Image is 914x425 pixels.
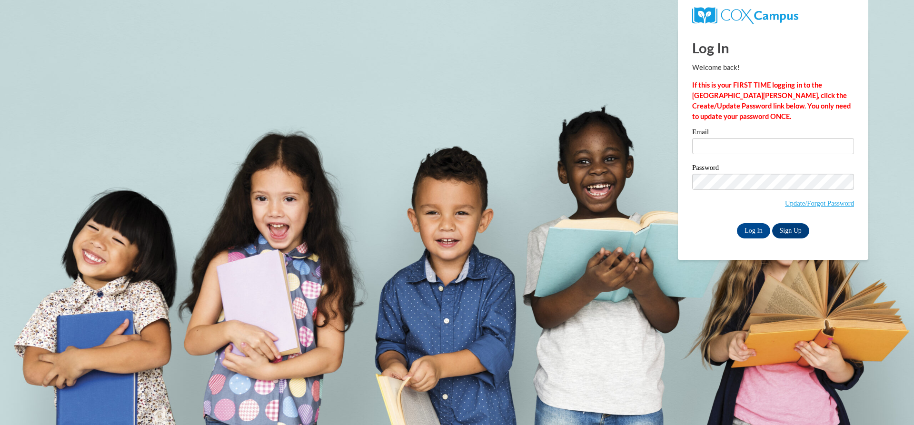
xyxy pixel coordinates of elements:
h1: Log In [692,38,854,58]
label: Email [692,128,854,138]
strong: If this is your FIRST TIME logging in to the [GEOGRAPHIC_DATA][PERSON_NAME], click the Create/Upd... [692,81,851,120]
a: Sign Up [772,223,809,238]
a: Update/Forgot Password [785,199,854,207]
img: COX Campus [692,7,798,24]
a: COX Campus [692,11,798,19]
p: Welcome back! [692,62,854,73]
input: Log In [737,223,770,238]
label: Password [692,164,854,174]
